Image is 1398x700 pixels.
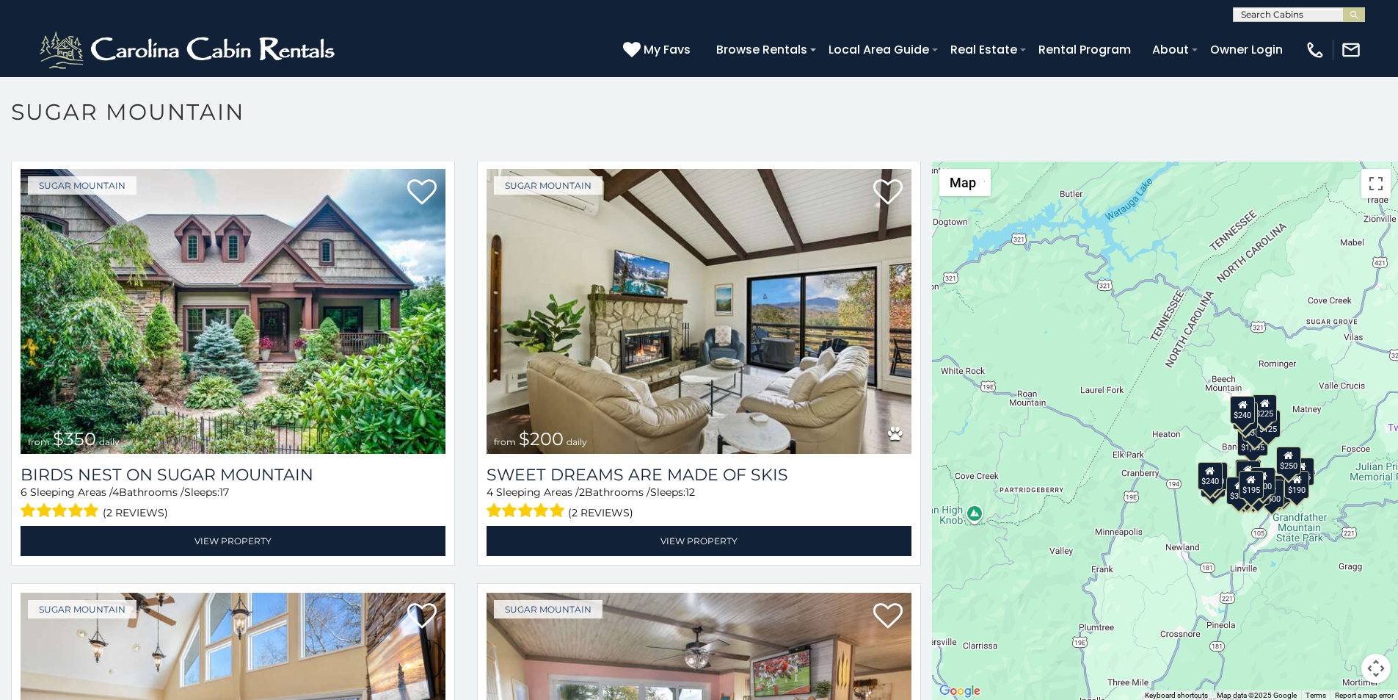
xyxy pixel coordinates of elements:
[1198,462,1223,490] div: $240
[1341,40,1361,60] img: mail-regular-white.png
[28,436,50,447] span: from
[685,486,695,499] span: 12
[1256,410,1281,438] div: $125
[487,486,493,499] span: 4
[1217,691,1297,699] span: Map data ©2025 Google
[53,428,96,450] span: $350
[579,486,585,499] span: 2
[219,486,229,499] span: 17
[939,169,991,196] button: Change map style
[1267,475,1292,503] div: $195
[28,600,136,618] a: Sugar Mountain
[943,37,1024,62] a: Real Estate
[1203,37,1290,62] a: Owner Login
[1237,428,1268,456] div: $1,095
[21,486,27,499] span: 6
[1236,461,1261,488] div: $300
[709,37,815,62] a: Browse Rentals
[487,169,911,454] img: Sweet Dreams Are Made Of Skis
[821,37,936,62] a: Local Area Guide
[568,503,633,522] span: (2 reviews)
[519,428,564,450] span: $200
[950,175,976,190] span: Map
[1239,471,1264,499] div: $195
[28,176,136,195] a: Sugar Mountain
[494,176,602,195] a: Sugar Mountain
[873,178,903,209] a: Add to favorites
[494,600,602,618] a: Sugar Mountain
[623,40,694,59] a: My Favs
[494,436,516,447] span: from
[1031,37,1138,62] a: Rental Program
[37,28,341,72] img: White-1-2.png
[1276,447,1301,475] div: $250
[1306,691,1326,699] a: Terms
[103,503,168,522] span: (2 reviews)
[487,169,911,454] a: Sweet Dreams Are Made Of Skis from $200 daily
[21,465,445,485] a: Birds Nest On Sugar Mountain
[487,485,911,522] div: Sleeping Areas / Bathrooms / Sleeps:
[873,602,903,632] a: Add to favorites
[567,436,587,447] span: daily
[407,178,437,209] a: Add to favorites
[1289,458,1314,486] div: $155
[1250,467,1275,495] div: $200
[1235,459,1260,487] div: $190
[1361,654,1391,683] button: Map camera controls
[112,486,119,499] span: 4
[1361,169,1391,198] button: Toggle fullscreen view
[644,40,691,59] span: My Favs
[487,526,911,556] a: View Property
[1253,394,1278,422] div: $225
[21,169,445,454] img: Birds Nest On Sugar Mountain
[487,465,911,485] a: Sweet Dreams Are Made Of Skis
[21,526,445,556] a: View Property
[99,436,120,447] span: daily
[1305,40,1325,60] img: phone-regular-white.png
[407,602,437,632] a: Add to favorites
[1335,691,1394,699] a: Report a map error
[1285,471,1310,499] div: $190
[1145,37,1196,62] a: About
[1227,477,1252,505] div: $375
[21,485,445,522] div: Sleeping Areas / Bathrooms / Sleeps:
[1231,396,1256,424] div: $240
[21,169,445,454] a: Birds Nest On Sugar Mountain from $350 daily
